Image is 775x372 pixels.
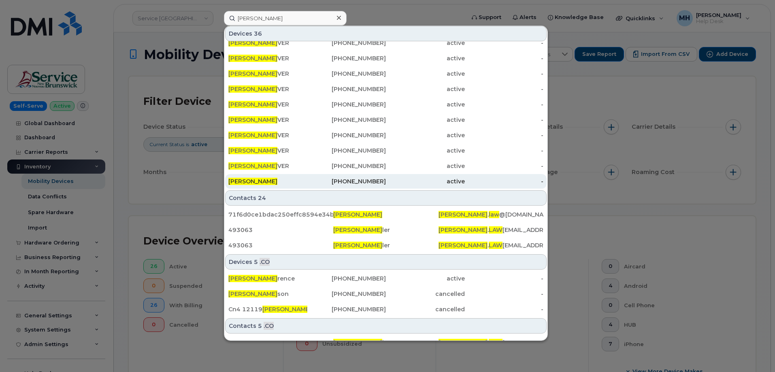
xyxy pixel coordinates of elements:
[465,54,544,62] div: -
[489,339,502,346] span: LAW
[228,290,277,298] span: [PERSON_NAME]
[465,70,544,78] div: -
[333,339,382,346] span: [PERSON_NAME]
[386,85,465,93] div: active
[228,116,277,123] span: [PERSON_NAME]
[228,70,307,78] div: VER
[386,54,465,62] div: active
[307,131,386,139] div: [PHONE_NUMBER]
[465,290,544,298] div: -
[465,39,544,47] div: -
[307,162,386,170] div: [PHONE_NUMBER]
[228,305,307,313] div: Cn4 12119 rence
[225,159,547,173] a: [PERSON_NAME]VER[PHONE_NUMBER]active-
[489,242,502,249] span: LAW
[225,82,547,96] a: [PERSON_NAME]VER[PHONE_NUMBER]active-
[225,335,547,350] a: 173782[PERSON_NAME]lor[PERSON_NAME].LAW[EMAIL_ADDRESS][PERSON_NAME][DOMAIN_NAME]
[228,54,307,62] div: VER
[254,30,262,38] span: 36
[439,226,543,234] div: . [EMAIL_ADDRESS][PERSON_NAME][DOMAIN_NAME]
[439,338,543,346] div: . [EMAIL_ADDRESS][PERSON_NAME][DOMAIN_NAME]
[439,242,488,249] span: [PERSON_NAME]
[225,287,547,301] a: [PERSON_NAME]son[PHONE_NUMBER]cancelled-
[307,147,386,155] div: [PHONE_NUMBER]
[225,190,547,206] div: Contacts
[225,26,547,41] div: Devices
[465,131,544,139] div: -
[465,147,544,155] div: -
[439,211,488,218] span: [PERSON_NAME]
[225,302,547,317] a: Cn4 12119[PERSON_NAME]rence[PHONE_NUMBER]cancelled-
[465,85,544,93] div: -
[386,100,465,108] div: active
[228,290,307,298] div: son
[228,101,277,108] span: [PERSON_NAME]
[333,338,438,346] div: lor
[225,143,547,158] a: [PERSON_NAME]VER[PHONE_NUMBER]active-
[439,210,543,219] div: . @[DOMAIN_NAME]
[386,177,465,185] div: active
[228,100,307,108] div: VER
[254,258,258,266] span: 5
[386,116,465,124] div: active
[386,305,465,313] div: cancelled
[225,51,547,66] a: [PERSON_NAME]VER[PHONE_NUMBER]active-
[225,207,547,222] a: 71f6d0ce1bdac250effc8594e34bcb7d[PERSON_NAME][PERSON_NAME].law@[DOMAIN_NAME]
[439,226,488,234] span: [PERSON_NAME]
[386,131,465,139] div: active
[225,271,547,286] a: [PERSON_NAME]rence[PHONE_NUMBER]active-
[228,241,333,249] div: 493063
[225,254,547,270] div: Devices
[465,274,544,283] div: -
[228,85,277,93] span: [PERSON_NAME]
[225,318,547,334] div: Contacts
[228,338,333,346] div: 173782
[225,223,547,237] a: 493063[PERSON_NAME]ler[PERSON_NAME].LAW[EMAIL_ADDRESS][PERSON_NAME][DOMAIN_NAME]
[307,85,386,93] div: [PHONE_NUMBER]
[333,242,382,249] span: [PERSON_NAME]
[262,306,311,313] span: [PERSON_NAME]
[225,238,547,253] a: 493063[PERSON_NAME]ler[PERSON_NAME].LAW[EMAIL_ADDRESS][PERSON_NAME][DOMAIN_NAME]
[439,241,543,249] div: . [EMAIL_ADDRESS][PERSON_NAME][DOMAIN_NAME]
[228,39,307,47] div: VER
[489,211,499,218] span: law
[228,131,307,139] div: VER
[386,39,465,47] div: active
[228,162,307,170] div: VER
[307,70,386,78] div: [PHONE_NUMBER]
[260,258,270,266] span: .CO
[228,70,277,77] span: [PERSON_NAME]
[333,241,438,249] div: ler
[225,66,547,81] a: [PERSON_NAME]VER[PHONE_NUMBER]active-
[225,36,547,50] a: [PERSON_NAME]VER[PHONE_NUMBER]active-
[333,226,382,234] span: [PERSON_NAME]
[307,305,386,313] div: [PHONE_NUMBER]
[228,210,333,219] div: 71f6d0ce1bdac250effc8594e34bcb7d
[225,97,547,112] a: [PERSON_NAME]VER[PHONE_NUMBER]active-
[228,275,277,282] span: [PERSON_NAME]
[307,177,386,185] div: [PHONE_NUMBER]
[307,274,386,283] div: [PHONE_NUMBER]
[465,116,544,124] div: -
[228,274,307,283] div: rence
[225,113,547,127] a: [PERSON_NAME]VER[PHONE_NUMBER]active-
[228,55,277,62] span: [PERSON_NAME]
[307,54,386,62] div: [PHONE_NUMBER]
[386,162,465,170] div: active
[225,174,547,189] a: [PERSON_NAME][PHONE_NUMBER]active-
[225,128,547,142] a: [PERSON_NAME]VER[PHONE_NUMBER]active-
[228,39,277,47] span: [PERSON_NAME]
[386,70,465,78] div: active
[307,116,386,124] div: [PHONE_NUMBER]
[228,132,277,139] span: [PERSON_NAME]
[465,100,544,108] div: -
[258,322,262,330] span: 5
[333,226,438,234] div: ler
[228,85,307,93] div: VER
[439,339,488,346] span: [PERSON_NAME]
[465,177,544,185] div: -
[228,147,277,154] span: [PERSON_NAME]
[465,162,544,170] div: -
[465,305,544,313] div: -
[228,162,277,170] span: [PERSON_NAME]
